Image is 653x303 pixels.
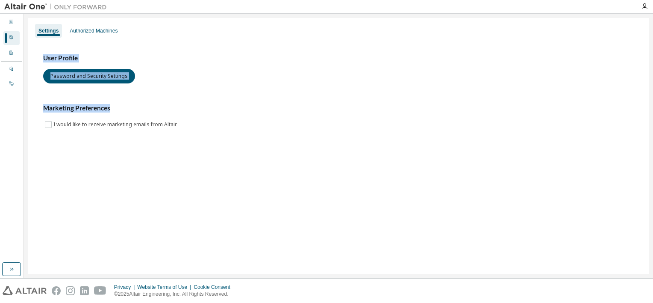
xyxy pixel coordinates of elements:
div: Managed [3,62,20,76]
div: User Profile [3,31,20,45]
div: Cookie Consent [194,284,235,291]
button: Password and Security Settings [43,69,135,83]
div: Dashboard [3,16,20,30]
div: Authorized Machines [70,27,118,34]
div: Privacy [114,284,137,291]
img: Altair One [4,3,111,11]
img: youtube.svg [94,286,106,295]
img: linkedin.svg [80,286,89,295]
h3: User Profile [43,54,633,62]
img: facebook.svg [52,286,61,295]
div: Company Profile [3,47,20,60]
p: © 2025 Altair Engineering, Inc. All Rights Reserved. [114,291,235,298]
div: Website Terms of Use [137,284,194,291]
img: instagram.svg [66,286,75,295]
div: Settings [38,27,59,34]
h3: Marketing Preferences [43,104,633,113]
div: On Prem [3,77,20,91]
img: altair_logo.svg [3,286,47,295]
label: I would like to receive marketing emails from Altair [53,119,179,130]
